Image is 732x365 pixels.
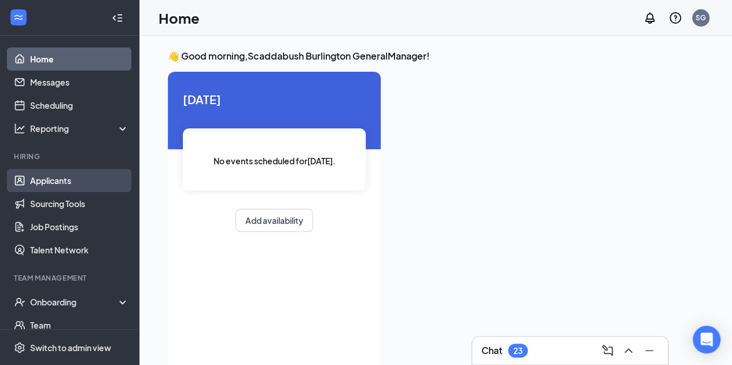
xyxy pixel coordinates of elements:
svg: QuestionInfo [668,11,682,25]
div: SG [696,13,706,23]
div: Hiring [14,152,127,161]
a: Job Postings [30,215,129,238]
svg: Minimize [642,344,656,357]
a: Home [30,47,129,71]
svg: UserCheck [14,296,25,308]
div: Onboarding [30,296,119,308]
svg: WorkstreamLogo [13,12,24,23]
a: Messages [30,71,129,94]
svg: ComposeMessage [601,344,615,357]
div: Open Intercom Messenger [693,326,720,353]
div: 23 [513,346,523,356]
span: [DATE] [183,90,366,108]
button: Minimize [640,341,659,360]
button: ComposeMessage [598,341,617,360]
svg: Collapse [112,12,123,24]
a: Sourcing Tools [30,192,129,215]
h3: Chat [481,344,502,357]
svg: Analysis [14,123,25,134]
svg: Notifications [643,11,657,25]
a: Applicants [30,169,129,192]
a: Scheduling [30,94,129,117]
div: Reporting [30,123,130,134]
h3: 👋 Good morning, Scaddabush Burlington GeneralManager ! [168,50,703,62]
h1: Home [159,8,200,28]
div: Team Management [14,273,127,283]
svg: Settings [14,342,25,353]
button: ChevronUp [619,341,638,360]
div: Switch to admin view [30,342,111,353]
a: Team [30,314,129,337]
button: Add availability [236,209,313,232]
span: No events scheduled for [DATE] . [214,154,336,167]
svg: ChevronUp [621,344,635,357]
a: Talent Network [30,238,129,261]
